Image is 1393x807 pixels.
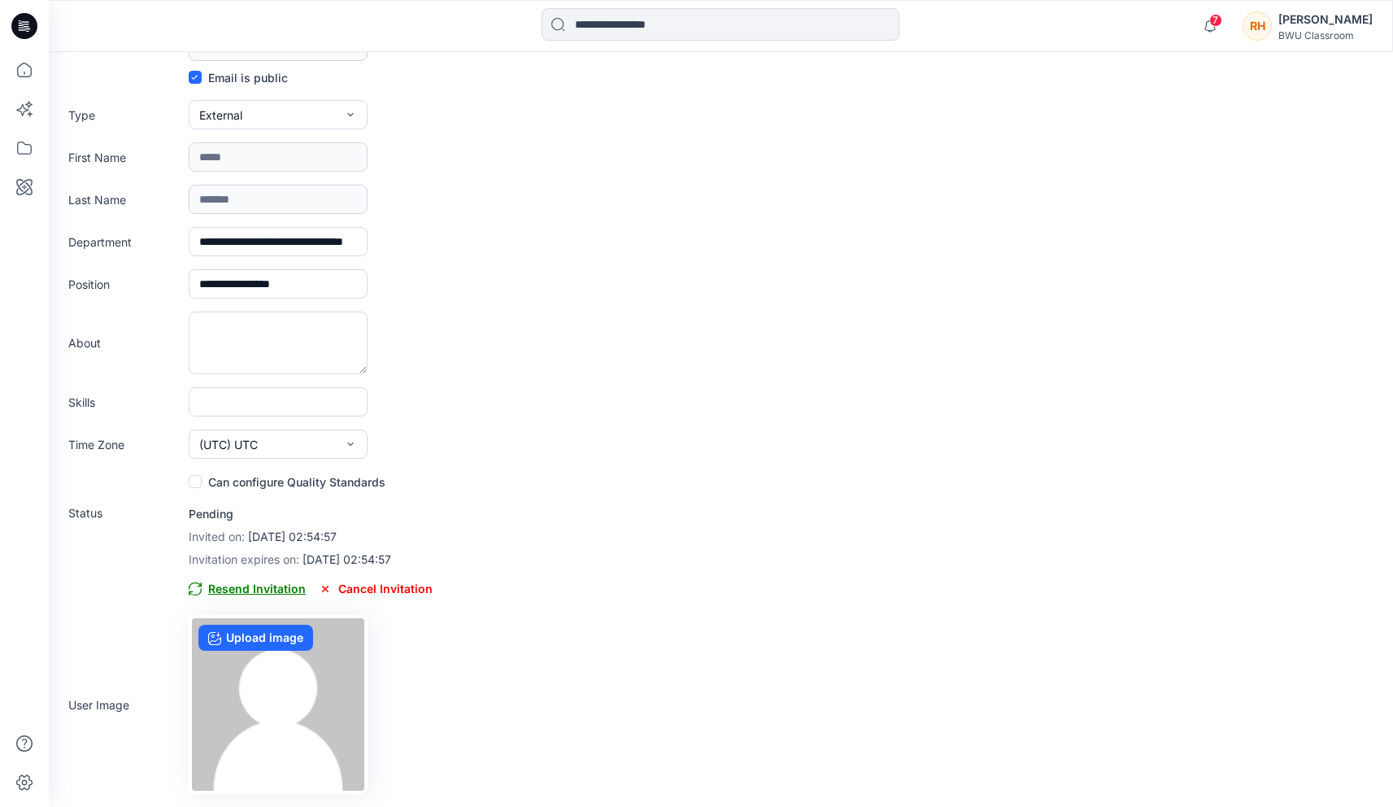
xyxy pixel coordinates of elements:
[68,696,182,713] label: User Image
[68,107,182,124] label: Type
[189,472,385,491] label: Can configure Quality Standards
[189,100,368,129] button: External
[68,334,182,351] label: About
[68,394,182,411] label: Skills
[189,430,368,459] button: (UTC) UTC
[189,579,306,599] span: Resend Invitation
[189,552,299,566] span: Invitation expires on:
[68,276,182,293] label: Position
[68,191,182,208] label: Last Name
[1209,14,1222,27] span: 7
[199,107,242,124] span: External
[68,149,182,166] label: First Name
[1278,10,1373,29] div: [PERSON_NAME]
[319,579,433,599] span: Cancel Invitation
[189,68,288,87] label: Email is public
[189,504,433,524] p: Pending
[198,625,313,651] label: Upload image
[189,530,245,543] span: Invited on:
[68,504,182,521] label: Status
[1243,11,1272,41] div: RH
[68,436,182,453] label: Time Zone
[68,233,182,251] label: Department
[199,436,258,453] span: (UTC) UTC
[1278,29,1373,41] div: BWU Classroom
[192,618,364,791] img: no-profile.png
[189,527,433,547] p: [DATE] 02:54:57
[189,550,433,569] p: [DATE] 02:54:57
